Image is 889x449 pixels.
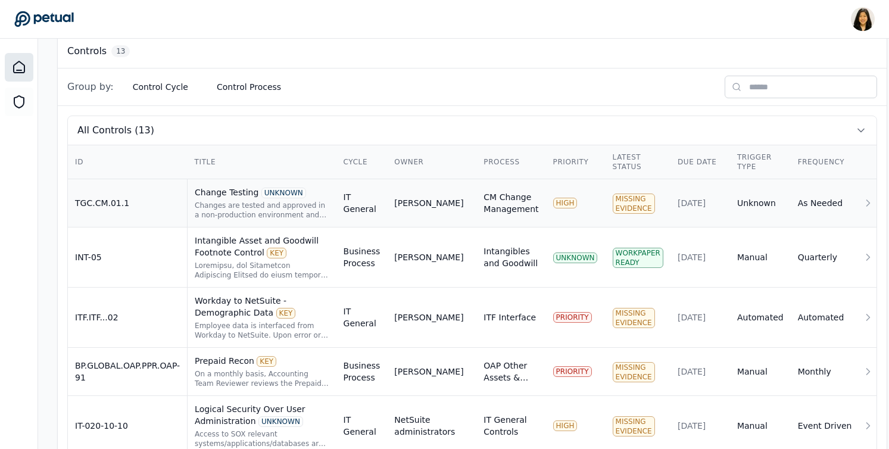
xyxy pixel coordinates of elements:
div: Employee data is interfaced from Workday to NetSuite. Upon error or failure, appropriate personne... [195,321,329,340]
td: Unknown [730,179,791,227]
th: Latest Status [606,145,670,179]
div: UNKNOWN [258,416,303,427]
div: [DATE] [678,420,723,432]
th: Priority [546,145,606,179]
td: Monthly [791,348,860,396]
td: Business Process [336,227,388,288]
div: [DATE] [678,197,723,209]
div: Change Testing [195,186,329,198]
button: Control Process [207,76,291,98]
div: HIGH [553,198,578,208]
div: [DATE] [678,311,723,323]
th: Due Date [670,145,730,179]
div: UNKNOWN [261,188,306,198]
span: All Controls (13) [77,123,154,138]
div: [DATE] [678,366,723,378]
span: 13 [111,45,130,57]
img: Renee Park [851,7,875,31]
button: Control Cycle [123,76,198,98]
a: SOC [5,88,33,116]
td: Automated [730,288,791,348]
div: [PERSON_NAME] [394,311,463,323]
div: [PERSON_NAME] [394,251,463,263]
div: PRIORITY [553,312,592,323]
div: [PERSON_NAME] [394,197,463,209]
div: KEY [276,308,296,319]
th: Cycle [336,145,388,179]
td: BP.GLOBAL.OAP.PPR.OAP-91 [68,348,188,396]
div: Access to SOX relevant systems/applications/databases are requested by the user(s), approved by a... [195,429,329,448]
div: On a monthly basis, Accounting Team Reviewer reviews the Prepaid reconciliation, which includes a... [195,369,329,388]
div: NetSuite administrators [394,414,469,438]
td: Automated [791,288,860,348]
div: Changes are tested and approved in a non-production environment and approved prior to being imple... [195,201,329,220]
td: Manual [730,227,791,288]
div: [DATE] [678,251,723,263]
td: IT General [336,179,388,227]
td: Manual [730,348,791,396]
div: Missing Evidence [613,416,655,436]
div: Quarterly, the Functional Accounting Manager or above reviews the Intangible Asset and Goodwill f... [195,261,329,280]
div: Missing Evidence [613,362,655,382]
div: Intangibles and Goodwill [484,245,538,269]
div: KEY [257,356,276,367]
th: Trigger Type [730,145,791,179]
div: IT General Controls [484,414,538,438]
div: Workpaper Ready [613,248,663,268]
div: Missing Evidence [613,308,655,328]
a: Go to Dashboard [14,11,74,27]
th: Title [188,145,336,179]
td: INT-05 [68,227,188,288]
div: Intangible Asset and Goodwill Footnote Control [195,235,329,258]
h3: Controls [67,44,107,58]
div: HIGH [553,420,578,431]
th: ID [68,145,188,179]
div: Workday to NetSuite - Demographic Data [195,295,329,319]
th: Owner [387,145,476,179]
div: Logical Security Over User Administration [195,403,329,427]
td: Quarterly [791,227,860,288]
td: TGC.CM.01.1 [68,179,188,227]
div: Prepaid Recon [195,355,329,367]
span: Group by: [67,80,114,94]
div: PRIORITY [553,366,592,377]
td: Business Process [336,348,388,396]
button: All Controls (13) [68,116,876,145]
div: OAP Other Assets & Prepaids [484,360,538,383]
td: As Needed [791,179,860,227]
div: [PERSON_NAME] [394,366,463,378]
div: ITF Interface [484,311,536,323]
div: UNKNOWN [553,252,598,263]
td: IT General [336,288,388,348]
div: KEY [267,248,286,258]
th: Frequency [791,145,860,179]
div: CM Change Management [484,191,538,215]
th: Process [476,145,545,179]
a: Dashboard [5,53,33,82]
div: Missing Evidence [613,194,655,214]
td: ITF.ITF...02 [68,288,188,348]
